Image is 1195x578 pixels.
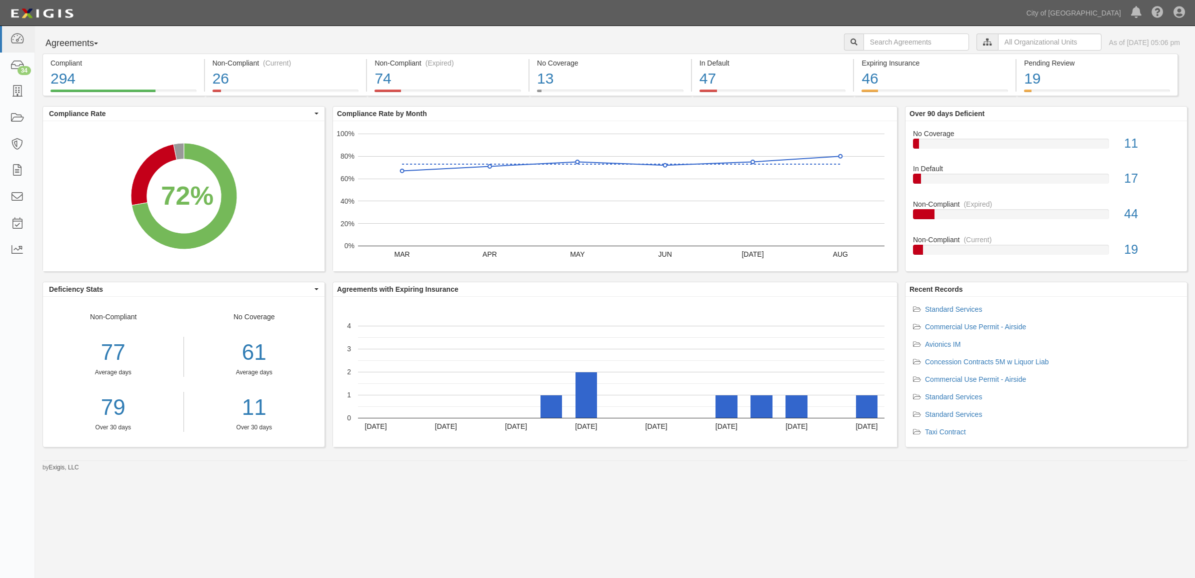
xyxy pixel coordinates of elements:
a: 11 [191,392,317,423]
div: (Expired) [963,199,992,209]
div: 47 [699,68,846,90]
div: In Default [699,58,846,68]
div: 77 [43,337,183,368]
div: No Coverage [905,129,1187,139]
div: No Coverage [184,312,325,432]
div: (Expired) [425,58,454,68]
text: 3 [347,345,351,353]
b: Compliance Rate by Month [337,110,427,118]
a: In Default47 [692,90,853,98]
div: 13 [537,68,683,90]
text: MAY [570,250,585,258]
span: Deficiency Stats [49,284,312,294]
div: Over 30 days [191,423,317,432]
svg: A chart. [333,121,897,271]
div: 17 [1116,170,1187,188]
div: Average days [191,368,317,377]
div: Non-Compliant (Current) [212,58,359,68]
div: In Default [905,164,1187,174]
div: Average days [43,368,183,377]
text: JUN [658,250,672,258]
a: Non-Compliant(Current)26 [205,90,366,98]
text: 4 [347,322,351,330]
a: Commercial Use Permit - Airside [925,375,1026,383]
div: 294 [50,68,196,90]
div: 74 [374,68,521,90]
div: 72% [161,177,213,214]
a: Concession Contracts 5M w Liquor Liab [925,358,1048,366]
a: No Coverage11 [913,129,1179,164]
a: Compliant294 [42,90,204,98]
a: Avionics IM [925,340,960,348]
a: Standard Services [925,305,982,313]
a: Standard Services [925,410,982,418]
div: 34 [17,66,31,75]
text: 20% [340,219,354,227]
text: AUG [833,250,848,258]
a: Non-Compliant(Expired)74 [367,90,528,98]
div: A chart. [43,121,324,271]
div: Non-Compliant [905,199,1187,209]
button: Agreements [42,34,117,54]
a: Non-Compliant(Expired)44 [913,199,1179,235]
b: Recent Records [909,285,963,293]
div: No Coverage [537,58,683,68]
div: 46 [861,68,1008,90]
text: [DATE] [435,422,457,430]
div: 61 [191,337,317,368]
div: (Current) [263,58,291,68]
div: Pending Review [1024,58,1170,68]
a: Expiring Insurance46 [854,90,1015,98]
div: Compliant [50,58,196,68]
a: Exigis, LLC [49,464,79,471]
a: 79 [43,392,183,423]
div: 19 [1116,241,1187,259]
text: 60% [340,175,354,183]
text: [DATE] [715,422,737,430]
text: 40% [340,197,354,205]
text: 80% [340,152,354,160]
small: by [42,463,79,472]
a: Standard Services [925,393,982,401]
div: Non-Compliant (Expired) [374,58,521,68]
b: Over 90 days Deficient [909,110,984,118]
img: logo-5460c22ac91f19d4615b14bd174203de0afe785f0fc80cf4dbbc73dc1793850b.png [7,5,76,23]
div: Over 30 days [43,423,183,432]
text: [DATE] [505,422,527,430]
div: 44 [1116,205,1187,223]
text: 1 [347,391,351,399]
div: Non-Compliant [43,312,184,432]
div: (Current) [963,235,991,245]
a: Commercial Use Permit - Airside [925,323,1026,331]
input: All Organizational Units [998,34,1101,51]
text: [DATE] [575,422,597,430]
a: Pending Review19 [1016,90,1178,98]
span: Compliance Rate [49,109,312,119]
text: [DATE] [365,422,387,430]
div: 19 [1024,68,1170,90]
text: [DATE] [645,422,667,430]
text: 100% [336,130,354,138]
div: A chart. [333,297,897,447]
text: [DATE] [741,250,763,258]
button: Deficiency Stats [43,282,324,296]
a: Non-Compliant(Current)19 [913,235,1179,263]
i: Help Center - Complianz [1151,7,1163,19]
text: APR [482,250,497,258]
text: 0 [347,414,351,422]
a: Taxi Contract [925,428,966,436]
text: [DATE] [855,422,877,430]
text: [DATE] [785,422,807,430]
text: 2 [347,368,351,376]
input: Search Agreements [863,34,969,51]
a: No Coverage13 [529,90,691,98]
b: Agreements with Expiring Insurance [337,285,458,293]
text: 0% [344,242,354,250]
text: MAR [394,250,410,258]
a: City of [GEOGRAPHIC_DATA] [1021,3,1126,23]
a: In Default17 [913,164,1179,199]
div: Non-Compliant [905,235,1187,245]
div: Expiring Insurance [861,58,1008,68]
